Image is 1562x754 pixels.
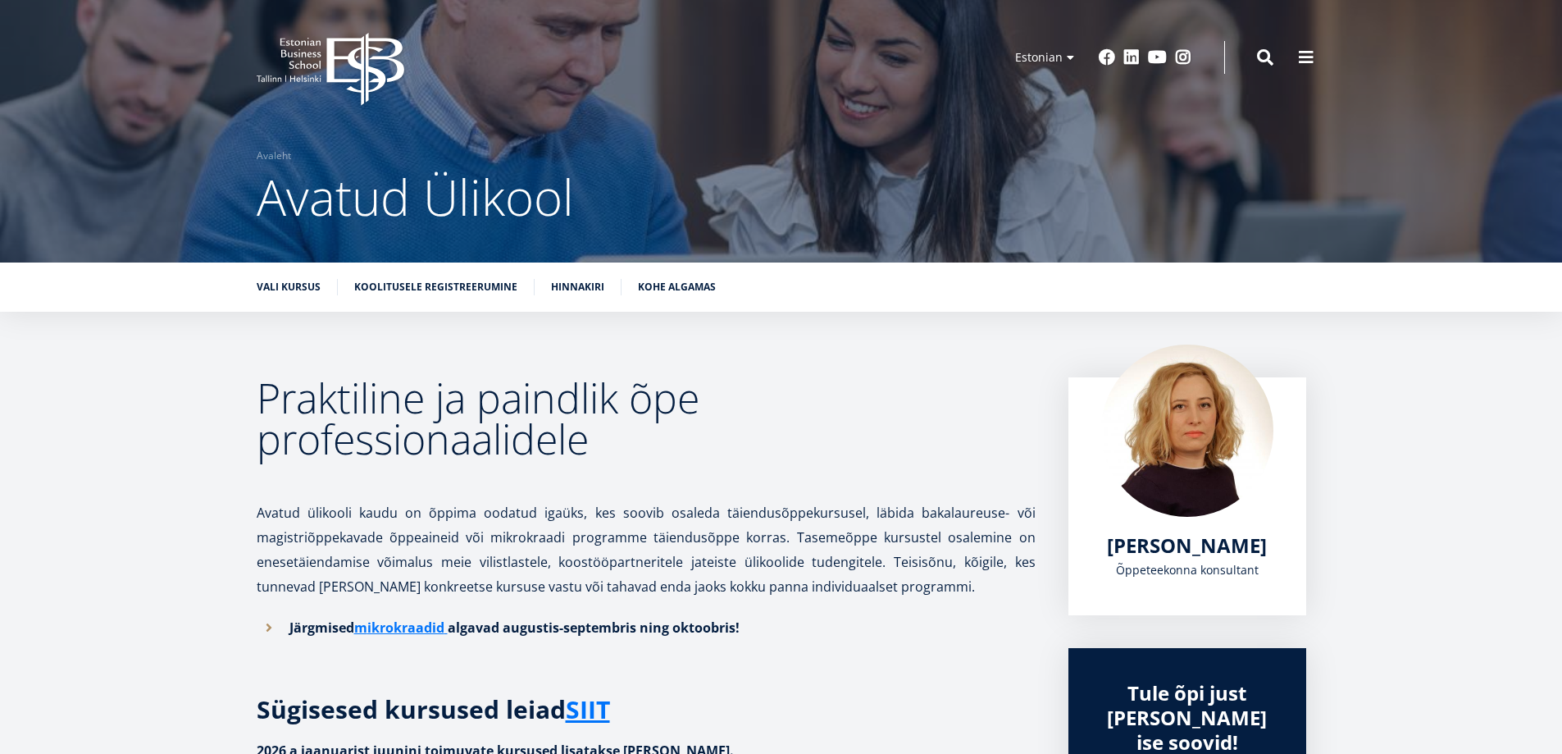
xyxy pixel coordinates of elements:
p: Avatud ülikooli kaudu on õppima oodatud igaüks, kes soovib osaleda täiendusõppekursusel, läbida b... [257,476,1036,599]
a: Youtube [1148,49,1167,66]
a: Vali kursus [257,279,321,295]
a: Hinnakiri [551,279,604,295]
a: Facebook [1099,49,1115,66]
span: Avatud Ülikool [257,163,574,231]
div: Õppeteekonna konsultant [1101,558,1273,583]
a: m [354,615,367,640]
a: SIIT [566,697,610,722]
a: Kohe algamas [638,279,716,295]
a: [PERSON_NAME] [1107,533,1267,558]
span: [PERSON_NAME] [1107,532,1267,559]
h2: Praktiline ja paindlik õpe professionaalidele [257,377,1036,459]
a: ikrokraadid [367,615,444,640]
img: Kadri Osula Learning Journey Advisor [1101,345,1273,517]
strong: Järgmised algavad augustis-septembris ning oktoobris! [289,619,740,637]
a: Koolitusele registreerumine [354,279,517,295]
a: Instagram [1175,49,1191,66]
a: Avaleht [257,148,291,164]
a: Linkedin [1123,49,1140,66]
strong: Sügisesed kursused leiad [257,692,610,726]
